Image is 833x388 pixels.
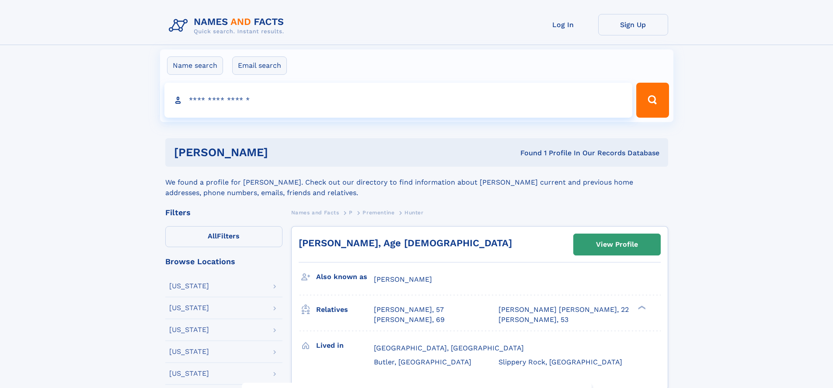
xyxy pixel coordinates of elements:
input: search input [164,83,633,118]
a: Log In [528,14,598,35]
span: Hunter [404,210,424,216]
div: Filters [165,209,282,217]
div: ❯ [636,305,646,311]
a: [PERSON_NAME], 57 [374,305,444,315]
div: View Profile [596,234,638,255]
a: [PERSON_NAME], 53 [498,315,568,325]
a: Prementine [362,207,394,218]
h1: [PERSON_NAME] [174,147,394,158]
h3: Also known as [316,269,374,284]
div: We found a profile for [PERSON_NAME]. Check out our directory to find information about [PERSON_N... [165,167,668,198]
div: Found 1 Profile In Our Records Database [394,148,659,158]
span: All [208,232,217,240]
span: Slippery Rock, [GEOGRAPHIC_DATA] [498,358,622,366]
div: Browse Locations [165,258,282,266]
div: [US_STATE] [169,283,209,290]
button: Search Button [636,83,669,118]
div: [US_STATE] [169,370,209,377]
span: [PERSON_NAME] [374,275,432,283]
a: Sign Up [598,14,668,35]
a: [PERSON_NAME], Age [DEMOGRAPHIC_DATA] [299,238,512,248]
label: Name search [167,56,223,75]
span: Prementine [362,210,394,216]
span: P [349,210,353,216]
div: [US_STATE] [169,304,209,311]
a: View Profile [574,234,660,255]
a: [PERSON_NAME], 69 [374,315,445,325]
a: [PERSON_NAME] [PERSON_NAME], 22 [498,305,629,315]
label: Filters [165,226,282,247]
span: [GEOGRAPHIC_DATA], [GEOGRAPHIC_DATA] [374,344,524,352]
h3: Relatives [316,302,374,317]
div: [US_STATE] [169,326,209,333]
span: Butler, [GEOGRAPHIC_DATA] [374,358,471,366]
label: Email search [232,56,287,75]
h3: Lived in [316,338,374,353]
a: Names and Facts [291,207,339,218]
img: Logo Names and Facts [165,14,291,38]
a: P [349,207,353,218]
div: [US_STATE] [169,348,209,355]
